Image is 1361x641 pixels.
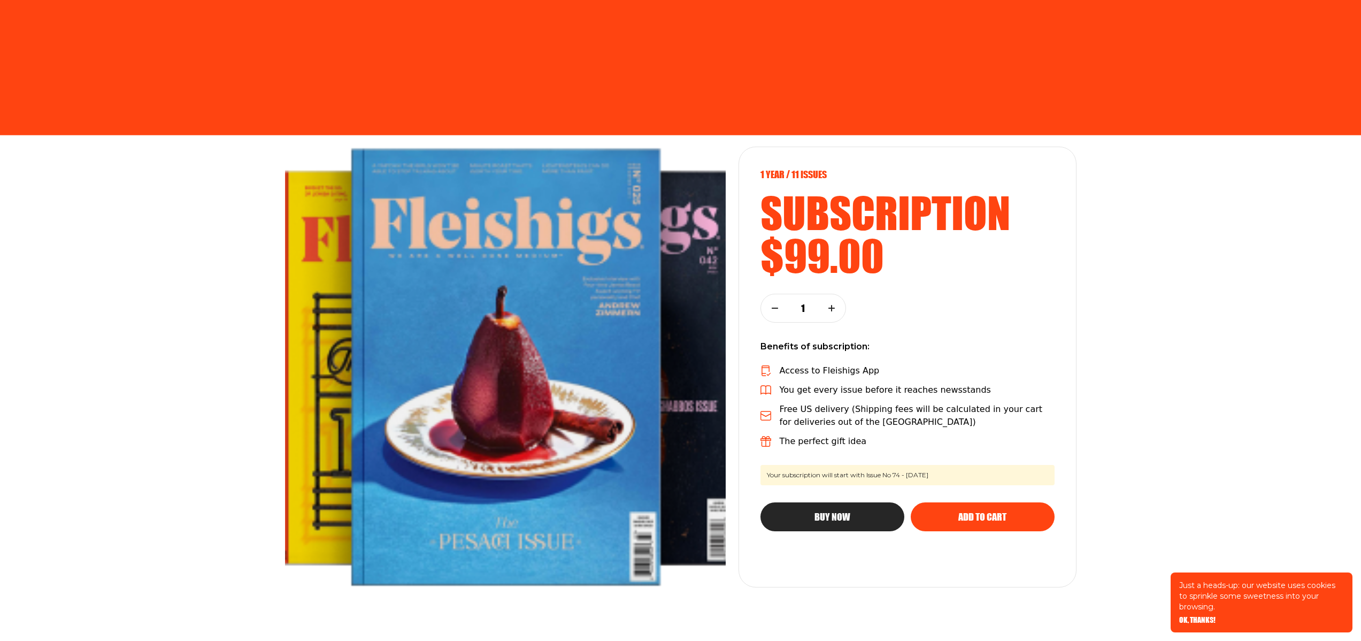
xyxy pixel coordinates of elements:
p: Free US delivery (Shipping fees will be calculated in your cart for deliveries out of the [GEOGRA... [780,403,1055,429]
p: You get every issue before it reaches newsstands [780,384,991,396]
p: 1 year / 11 Issues [760,169,1055,180]
button: Buy Now [760,502,904,531]
p: Just a heads-up: our website uses cookies to sprinkle some sweetness into your browsing. [1179,580,1344,612]
p: Access to Fleishigs App [780,364,880,377]
p: Benefits of subscription: [760,340,1055,354]
button: OK, THANKS! [1179,616,1216,624]
img: magazines [285,147,726,587]
span: Buy Now [814,512,850,522]
span: Your subscription will start with Issue No 74 - [DATE] [760,465,1055,485]
h2: subscription [760,191,1055,234]
p: 1 [796,302,810,314]
span: Add to cart [958,512,1006,522]
button: Add to cart [911,502,1055,531]
h2: $99.00 [760,234,1055,277]
p: The perfect gift idea [780,435,867,448]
